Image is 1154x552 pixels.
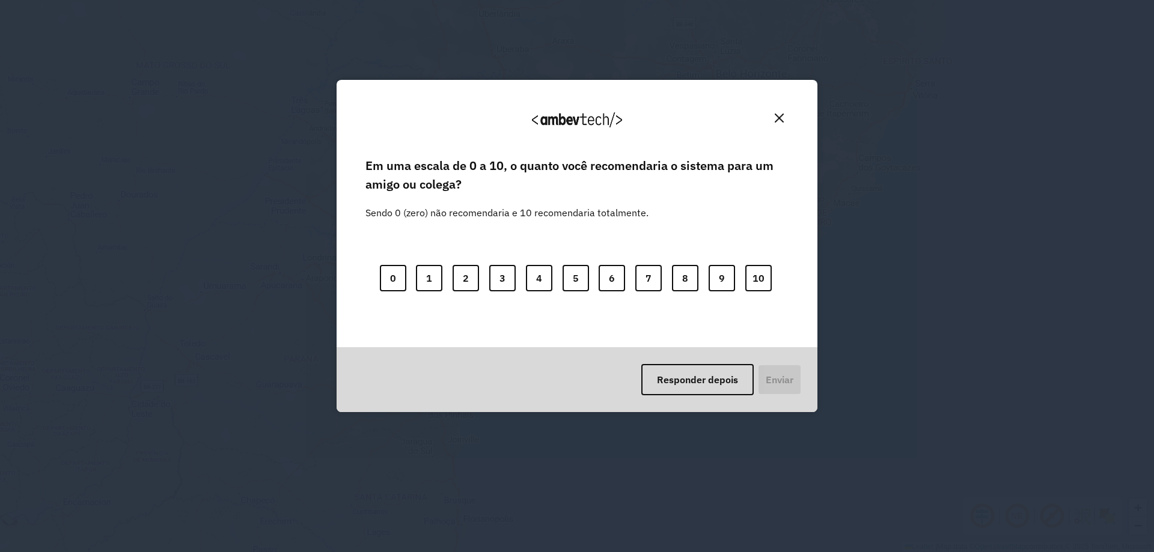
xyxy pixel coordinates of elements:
button: 0 [380,265,406,291]
button: 5 [563,265,589,291]
label: Em uma escala de 0 a 10, o quanto você recomendaria o sistema para um amigo ou colega? [365,157,789,193]
button: 8 [672,265,698,291]
img: Logo Ambevtech [532,112,622,127]
label: Sendo 0 (zero) não recomendaria e 10 recomendaria totalmente. [365,191,649,220]
button: 9 [709,265,735,291]
button: 3 [489,265,516,291]
img: Close [775,114,784,123]
button: 6 [599,265,625,291]
button: 10 [745,265,772,291]
button: 2 [453,265,479,291]
button: 7 [635,265,662,291]
button: Responder depois [641,364,754,395]
button: 4 [526,265,552,291]
button: Close [770,109,789,127]
button: 1 [416,265,442,291]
